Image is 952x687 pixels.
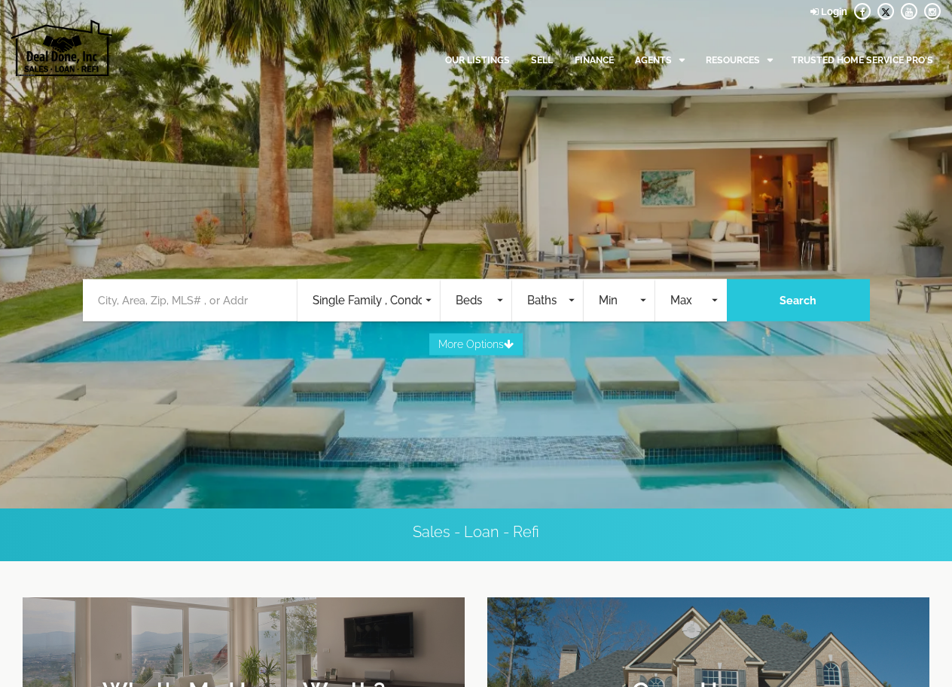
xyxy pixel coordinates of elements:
strong: Login [821,6,847,17]
a: youtube [901,6,917,17]
a: twitter [877,6,894,17]
input: City, Area, Zip, MLS# , or Addr [83,279,297,322]
span: Min [599,292,636,310]
button: Min [584,279,655,322]
button: Beds [441,279,512,322]
button: More Options [429,334,523,356]
a: login [810,6,847,17]
li: Facebook [854,3,871,20]
a: Sell [531,42,553,78]
span: Beds [456,292,493,310]
button: Baths [512,279,584,322]
button: Single Family , Condos , Commercial , Land , Rentals , Mobile Home , Business Op , Income , Townh... [297,279,441,322]
a: Agents [635,42,685,78]
span: Max [670,292,708,310]
a: Our Listings [445,42,510,78]
a: Resources [706,42,773,78]
h5: Sales - Loan - Refi [58,524,894,540]
span: Baths [527,292,565,310]
a: instagram [924,6,941,17]
a: facebook [854,6,871,17]
img: Deal Done, Inc Logo [11,20,112,76]
a: Trusted Home Service Pro's [792,42,933,78]
a: Finance [575,42,614,78]
button: Search [727,279,870,322]
button: Max [655,279,727,322]
span: Single Family , Condos , Commercial , Land , Rentals , Mobile Home , Business Op , Income , Townh... [313,292,422,310]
